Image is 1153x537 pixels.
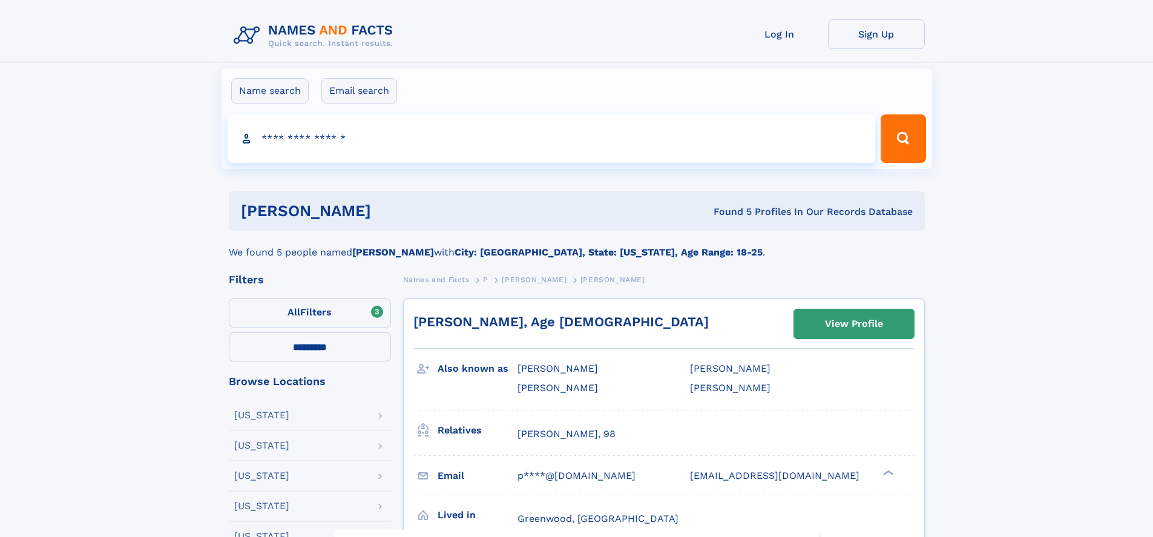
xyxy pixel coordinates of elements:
[517,427,616,441] a: [PERSON_NAME], 98
[690,363,770,374] span: [PERSON_NAME]
[234,471,289,481] div: [US_STATE]
[438,505,517,525] h3: Lived in
[228,114,876,163] input: search input
[234,501,289,511] div: [US_STATE]
[731,19,828,49] a: Log In
[517,363,598,374] span: [PERSON_NAME]
[229,298,391,328] label: Filters
[828,19,925,49] a: Sign Up
[502,275,567,284] span: [PERSON_NAME]
[321,78,397,104] label: Email search
[229,274,391,285] div: Filters
[438,358,517,379] h3: Also known as
[690,382,770,394] span: [PERSON_NAME]
[690,470,859,481] span: [EMAIL_ADDRESS][DOMAIN_NAME]
[234,410,289,420] div: [US_STATE]
[403,272,470,287] a: Names and Facts
[352,246,434,258] b: [PERSON_NAME]
[517,382,598,394] span: [PERSON_NAME]
[438,420,517,441] h3: Relatives
[287,306,300,318] span: All
[880,469,895,476] div: ❯
[413,314,709,329] a: [PERSON_NAME], Age [DEMOGRAPHIC_DATA]
[483,275,488,284] span: P
[229,376,391,387] div: Browse Locations
[517,513,678,524] span: Greenwood, [GEOGRAPHIC_DATA]
[229,19,403,52] img: Logo Names and Facts
[438,466,517,486] h3: Email
[241,203,542,219] h1: [PERSON_NAME]
[794,309,914,338] a: View Profile
[825,310,883,338] div: View Profile
[229,231,925,260] div: We found 5 people named with .
[231,78,309,104] label: Name search
[455,246,763,258] b: City: [GEOGRAPHIC_DATA], State: [US_STATE], Age Range: 18-25
[483,272,488,287] a: P
[234,441,289,450] div: [US_STATE]
[542,205,913,219] div: Found 5 Profiles In Our Records Database
[502,272,567,287] a: [PERSON_NAME]
[881,114,925,163] button: Search Button
[580,275,645,284] span: [PERSON_NAME]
